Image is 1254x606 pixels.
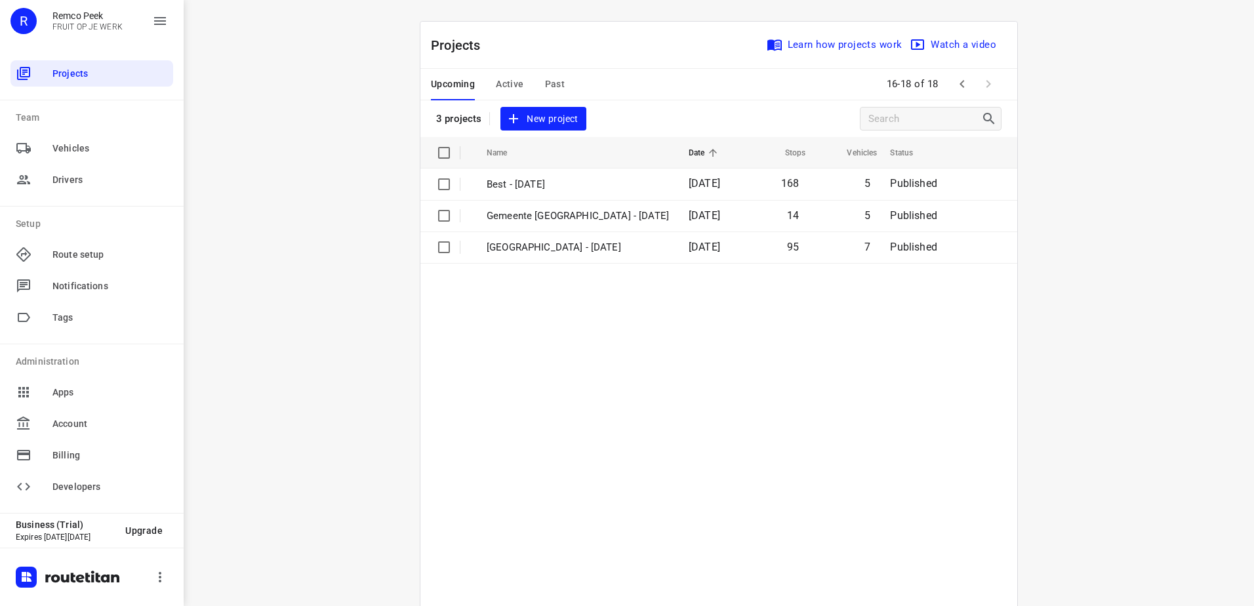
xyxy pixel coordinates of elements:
span: Previous Page [949,71,975,97]
span: Account [52,417,168,431]
span: Projects [52,67,168,81]
p: Expires [DATE][DATE] [16,533,115,542]
p: FRUIT OP JE WERK [52,22,123,31]
span: Apps [52,386,168,399]
span: New project [508,111,578,127]
input: Search projects [868,109,981,129]
span: 168 [781,177,799,190]
span: Name [487,145,525,161]
span: Route setup [52,248,168,262]
div: Projects [10,60,173,87]
span: Notifications [52,279,168,293]
span: Billing [52,449,168,462]
div: Account [10,411,173,437]
div: Tags [10,304,173,331]
div: Developers [10,474,173,500]
span: Tags [52,311,168,325]
div: R [10,8,37,34]
span: [DATE] [689,209,720,222]
div: Vehicles [10,135,173,161]
span: [DATE] [689,241,720,253]
p: Setup [16,217,173,231]
span: Developers [52,480,168,494]
div: Search [981,111,1001,127]
div: Route setup [10,241,173,268]
span: Upcoming [431,76,475,92]
p: Administration [16,355,173,369]
span: 7 [864,241,870,253]
p: Best - Thursday [487,177,669,192]
span: Past [545,76,565,92]
span: 14 [787,209,799,222]
span: Upgrade [125,525,163,536]
span: Vehicles [830,145,877,161]
p: Business (Trial) [16,519,115,530]
span: Stops [768,145,806,161]
p: Gemeente Rotterdam - Tuesday [487,240,669,255]
span: 16-18 of 18 [881,70,944,98]
div: Drivers [10,167,173,193]
div: Billing [10,442,173,468]
p: 3 projects [436,113,481,125]
span: [DATE] [689,177,720,190]
span: Date [689,145,722,161]
span: Drivers [52,173,168,187]
span: Status [890,145,930,161]
button: Upgrade [115,519,173,542]
p: Remco Peek [52,10,123,21]
span: 5 [864,177,870,190]
p: Gemeente Rotterdam - Wednesday [487,209,669,224]
span: Next Page [975,71,1001,97]
p: Team [16,111,173,125]
span: Published [890,209,937,222]
span: Vehicles [52,142,168,155]
span: 5 [864,209,870,222]
button: New project [500,107,586,131]
p: Projects [431,35,491,55]
div: Apps [10,379,173,405]
span: Published [890,177,937,190]
span: Active [496,76,523,92]
span: Published [890,241,937,253]
div: Notifications [10,273,173,299]
span: 95 [787,241,799,253]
